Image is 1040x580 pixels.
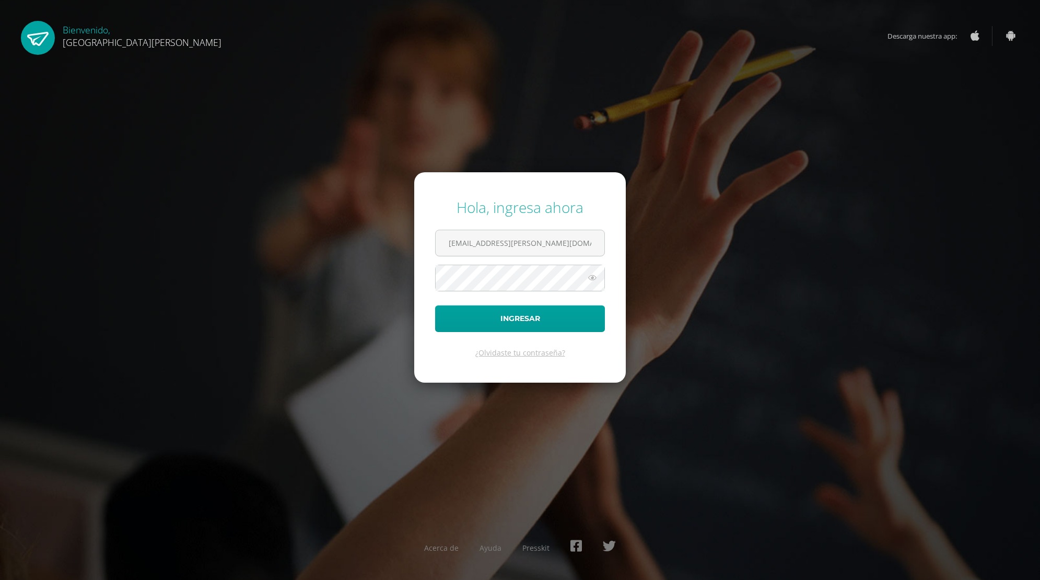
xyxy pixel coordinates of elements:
[475,348,565,358] a: ¿Olvidaste tu contraseña?
[435,305,605,332] button: Ingresar
[424,543,459,553] a: Acerca de
[480,543,501,553] a: Ayuda
[522,543,550,553] a: Presskit
[436,230,604,256] input: Correo electrónico o usuario
[887,26,967,46] span: Descarga nuestra app:
[63,36,221,49] span: [GEOGRAPHIC_DATA][PERSON_NAME]
[63,21,221,49] div: Bienvenido,
[435,197,605,217] div: Hola, ingresa ahora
